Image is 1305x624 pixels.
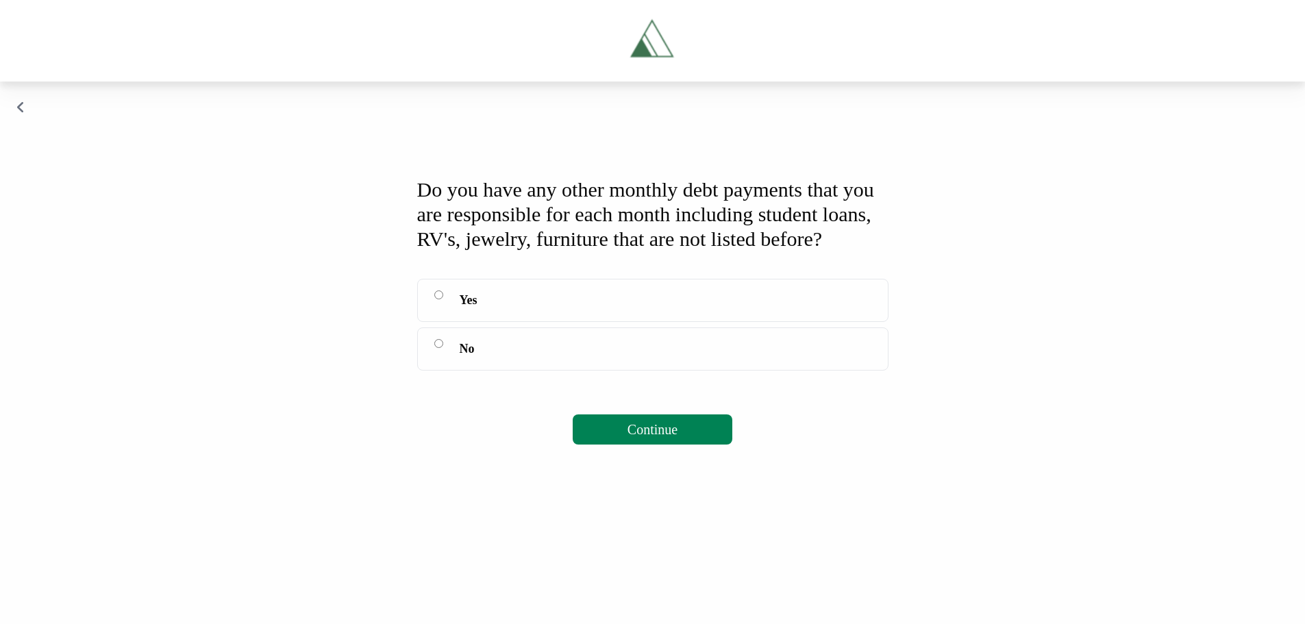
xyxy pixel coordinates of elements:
[434,290,443,299] input: Yes
[627,422,678,437] span: Continue
[573,414,732,445] button: Continue
[622,11,683,71] img: Tryascend.com
[561,11,745,71] a: Tryascend.com
[460,339,475,358] span: No
[434,339,443,348] input: No
[417,177,888,251] div: Do you have any other monthly debt payments that you are responsible for each month including stu...
[460,290,477,310] span: Yes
